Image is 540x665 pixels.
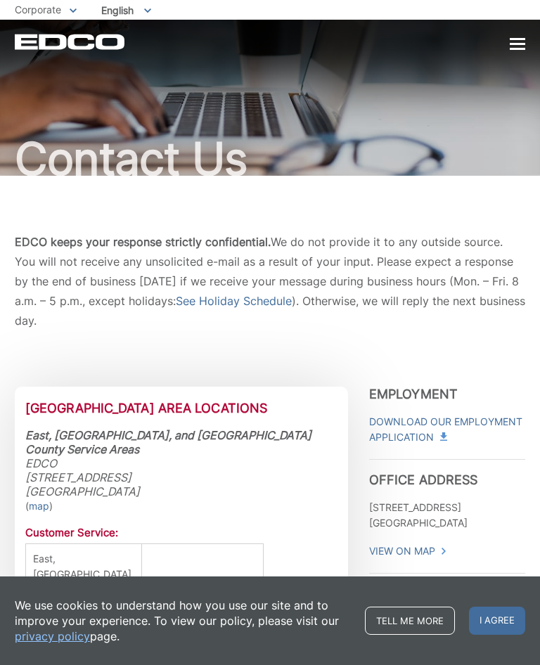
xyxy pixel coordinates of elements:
p: ( ) [25,498,337,514]
h1: Contact Us [15,136,525,181]
a: map [29,498,49,514]
a: See Holiday Schedule [176,291,292,311]
h3: Office Address [369,459,525,488]
p: We use cookies to understand how you use our site and to improve your experience. To view our pol... [15,598,351,644]
p: We do not provide it to any outside source. You will not receive any unsolicited e-mail as a resu... [15,232,525,330]
h2: [GEOGRAPHIC_DATA] Area Locations [25,401,337,416]
h4: Customer Service: [25,527,337,539]
strong: East, [GEOGRAPHIC_DATA], and [GEOGRAPHIC_DATA] County Service Areas [25,428,311,456]
td: [PHONE_NUMBER] [142,544,264,621]
a: Tell me more [365,607,455,635]
h3: Employment [369,387,525,402]
b: EDCO keeps your response strictly confidential. [15,235,271,249]
h3: Office Hours [369,573,525,602]
p: [STREET_ADDRESS] [GEOGRAPHIC_DATA] [369,500,525,531]
span: I agree [469,607,525,635]
address: EDCO [STREET_ADDRESS] [GEOGRAPHIC_DATA] [25,428,337,498]
a: View On Map [369,543,447,559]
a: privacy policy [15,628,90,644]
a: EDCD logo. Return to the homepage. [15,34,127,50]
td: East, [GEOGRAPHIC_DATA] County Service Areas: [26,544,142,621]
a: Download Our Employment Application [369,414,525,445]
span: Corporate [15,4,61,15]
